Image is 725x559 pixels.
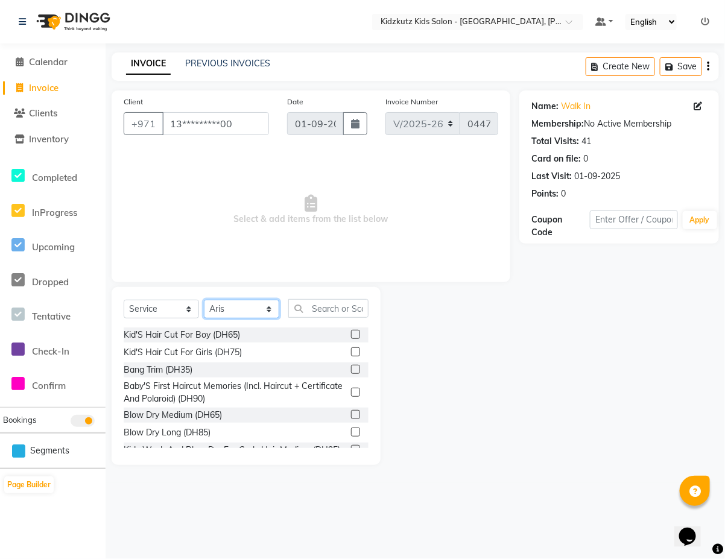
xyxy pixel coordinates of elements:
a: INVOICE [126,53,171,75]
button: Page Builder [4,476,54,493]
a: Walk In [561,100,590,113]
label: Date [287,96,303,107]
div: Bang Trim (DH35) [124,364,192,376]
span: Completed [32,172,77,183]
input: Search or Scan [288,299,369,318]
div: Last Visit: [531,170,572,183]
div: Baby'S First Haircut Memories (Incl. Haircut + Certificate And Polaroid) (DH90) [124,380,346,405]
span: Clients [29,107,57,119]
div: Points: [531,188,559,200]
a: Calendar [3,55,103,69]
iframe: chat widget [674,511,713,547]
div: Total Visits: [531,135,579,148]
a: Invoice [3,81,103,95]
span: InProgress [32,207,77,218]
span: Confirm [32,380,66,391]
div: 41 [581,135,591,148]
label: Client [124,96,143,107]
span: Segments [30,444,69,457]
img: logo [31,5,113,39]
a: PREVIOUS INVOICES [185,58,270,69]
div: 01-09-2025 [574,170,620,183]
div: Kid'S Hair Cut For Boy (DH65) [124,329,240,341]
span: Bookings [3,415,36,425]
div: Kid'S Hair Cut For Girls (DH75) [124,346,242,359]
div: Kids Wash And Blow Dry For Curly Hair Medium (DH95) [124,444,340,456]
div: 0 [583,153,588,165]
button: +971 [124,112,163,135]
span: Upcoming [32,241,75,253]
div: Name: [531,100,559,113]
span: Invoice [29,82,59,93]
span: Check-In [32,346,69,357]
span: Select & add items from the list below [124,150,498,270]
div: Blow Dry Long (DH85) [124,426,211,439]
input: Enter Offer / Coupon Code [590,210,677,229]
div: 0 [561,188,566,200]
a: Clients [3,107,103,121]
button: Save [660,57,702,76]
span: Calendar [29,56,68,68]
span: Inventory [29,133,69,145]
span: Dropped [32,276,69,288]
button: Apply [683,211,717,229]
label: Invoice Number [385,96,438,107]
span: Tentative [32,311,71,322]
div: Coupon Code [531,213,590,239]
div: Card on file: [531,153,581,165]
input: Search by Name/Mobile/Email/Code [162,112,269,135]
div: No Active Membership [531,118,707,130]
div: Blow Dry Medium (DH65) [124,409,222,422]
div: Membership: [531,118,584,130]
a: Inventory [3,133,103,147]
button: Create New [586,57,655,76]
